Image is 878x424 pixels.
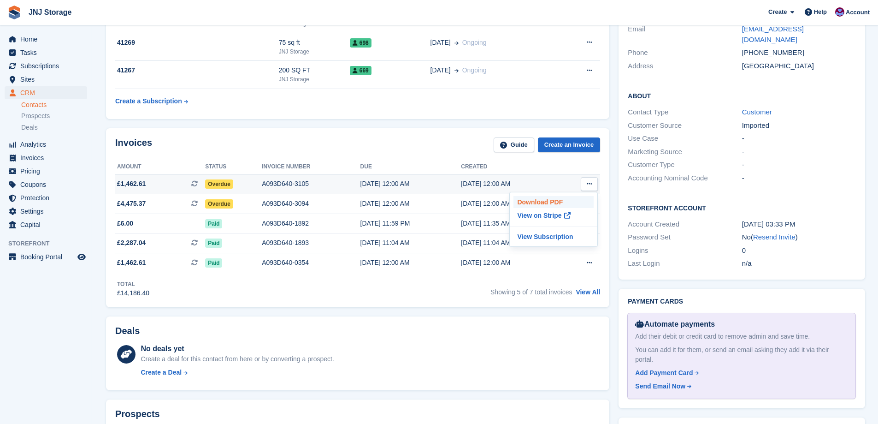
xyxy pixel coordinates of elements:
span: Ongoing [462,39,487,46]
a: Prospects [21,111,87,121]
div: Create a deal for this contact from here or by converting a prospect. [141,354,334,364]
div: Account Created [628,219,742,230]
a: View Subscription [513,231,594,243]
div: Total [117,280,149,288]
div: Marketing Source [628,147,742,157]
a: View on Stripe [513,208,594,223]
span: Create [768,7,787,17]
th: Amount [115,160,205,174]
div: [DATE] 11:35 AM [461,219,561,228]
a: Deals [21,123,87,132]
a: menu [5,205,87,218]
div: - [742,173,856,184]
div: You can add it for them, or send an email asking they add it via their portal. [635,345,848,364]
div: 0 [742,245,856,256]
th: Invoice number [262,160,360,174]
div: Address [628,61,742,72]
a: Contacts [21,101,87,109]
a: menu [5,218,87,231]
span: Analytics [20,138,76,151]
span: Tasks [20,46,76,59]
span: 698 [350,38,371,48]
div: [DATE] 03:33 PM [742,219,856,230]
a: Guide [494,137,534,153]
div: Add their debit or credit card to remove admin and save time. [635,332,848,341]
div: Phone [628,48,742,58]
div: A093D640-0354 [262,258,360,268]
span: 669 [350,66,371,75]
div: Last Login [628,258,742,269]
div: A093D640-1892 [262,219,360,228]
a: menu [5,178,87,191]
span: Storefront [8,239,92,248]
div: £14,186.40 [117,288,149,298]
span: Settings [20,205,76,218]
div: JNJ Storage [279,48,350,56]
th: Due [360,160,461,174]
h2: Invoices [115,137,152,153]
div: n/a [742,258,856,269]
th: Status [205,160,262,174]
a: menu [5,33,87,46]
div: Customer Source [628,120,742,131]
th: Created [461,160,561,174]
span: Invoices [20,151,76,164]
div: 41267 [115,66,279,75]
span: [DATE] [430,38,451,48]
div: Send Email Now [635,382,685,391]
div: Create a Deal [141,368,182,377]
h2: Deals [115,326,140,336]
span: Overdue [205,199,233,209]
div: [DATE] 12:00 AM [360,258,461,268]
img: Jonathan Scrase [835,7,844,17]
span: Home [20,33,76,46]
a: menu [5,165,87,178]
span: Paid [205,258,222,268]
div: 75 sq ft [279,38,350,48]
div: - [742,133,856,144]
span: Paid [205,239,222,248]
a: Download PDF [513,196,594,208]
a: menu [5,138,87,151]
a: Customer [742,108,772,116]
div: A093D640-3094 [262,199,360,209]
a: Create a Subscription [115,93,188,110]
div: Automate payments [635,319,848,330]
div: A093D640-3105 [262,179,360,189]
span: Sites [20,73,76,86]
a: View All [576,288,600,296]
div: Accounting Nominal Code [628,173,742,184]
span: £2,287.04 [117,238,146,248]
span: Booking Portal [20,251,76,263]
a: [EMAIL_ADDRESS][DOMAIN_NAME] [742,25,804,43]
div: Password Set [628,232,742,243]
div: [DATE] 12:00 AM [360,199,461,209]
div: No [742,232,856,243]
div: Contact Type [628,107,742,118]
span: Ongoing [462,66,487,74]
h2: Payment cards [628,298,856,305]
span: Pricing [20,165,76,178]
div: Logins [628,245,742,256]
div: Use Case [628,133,742,144]
a: Add Payment Card [635,368,844,378]
a: menu [5,251,87,263]
div: Add Payment Card [635,368,693,378]
div: 41269 [115,38,279,48]
span: Overdue [205,179,233,189]
a: menu [5,86,87,99]
a: menu [5,60,87,72]
span: £1,462.61 [117,258,146,268]
a: menu [5,151,87,164]
a: JNJ Storage [25,5,75,20]
span: Coupons [20,178,76,191]
div: Imported [742,120,856,131]
div: [DATE] 11:04 AM [360,238,461,248]
div: [DATE] 11:59 PM [360,219,461,228]
div: [DATE] 12:00 AM [461,179,561,189]
span: Account [846,8,870,17]
div: Customer Type [628,160,742,170]
a: Create an Invoice [538,137,601,153]
span: £6.00 [117,219,133,228]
